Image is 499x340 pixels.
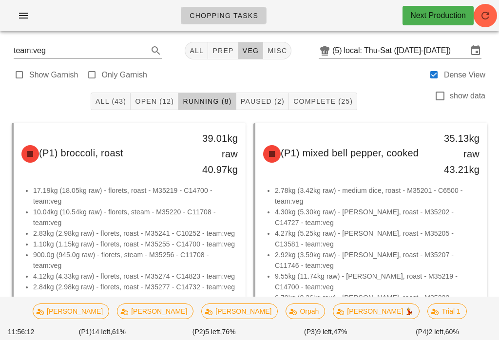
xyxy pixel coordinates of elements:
[91,93,131,110] button: All (43)
[267,47,287,55] span: misc
[270,325,382,339] div: (P3) 47%
[236,93,289,110] button: Paused (2)
[6,325,46,339] div: 11:56:12
[275,249,480,271] li: 2.92kg (3.59kg raw) - [PERSON_NAME], roast - M35207 - C11746 - team:veg
[189,47,204,55] span: All
[275,292,480,314] li: 6.79kg (8.36kg raw) - [PERSON_NAME], roast - M35222 - C13745 - team:veg
[33,207,238,228] li: 10.04kg (10.54kg raw) - florets, steam - M35220 - C11708 - team:veg
[238,42,264,59] button: veg
[33,185,238,207] li: 17.19kg (18.05kg raw) - florets, roast - M35219 - C14700 - team:veg
[178,93,236,110] button: Running (8)
[339,304,413,319] span: [PERSON_NAME] 💃
[317,328,333,336] span: 9 left,
[95,97,126,105] span: All (43)
[382,325,493,339] div: (P4) 60%
[205,328,222,336] span: 5 left,
[208,42,238,59] button: prep
[46,325,158,339] div: (P1) 61%
[275,228,480,249] li: 4.27kg (5.25kg raw) - [PERSON_NAME], roast - M35205 - C13581 - team:veg
[242,47,259,55] span: veg
[434,304,460,319] span: Trial 1
[192,131,238,177] div: 39.01kg raw 40.97kg
[434,131,480,177] div: 35.13kg raw 43.21kg
[275,207,480,228] li: 4.30kg (5.30kg raw) - [PERSON_NAME], roast - M35202 - C14727 - team:veg
[158,325,270,339] div: (P2) 76%
[293,97,353,105] span: Complete (25)
[181,7,267,24] a: Chopping Tasks
[185,42,208,59] button: All
[275,271,480,292] li: 9.55kg (11.74kg raw) - [PERSON_NAME], roast - M35219 - C14700 - team:veg
[332,46,344,56] div: (5)
[410,10,466,21] div: Next Production
[33,282,238,292] li: 2.84kg (2.98kg raw) - florets, roast - M35277 - C14732 - team:veg
[29,70,78,80] label: Show Garnish
[33,228,238,239] li: 2.83kg (2.98kg raw) - florets, roast - M35241 - C10252 - team:veg
[275,185,480,207] li: 2.78kg (3.42kg raw) - medium dice, roast - M35201 - C6500 - team:veg
[281,148,419,158] span: (P1) mixed bell pepper, cooked
[289,93,357,110] button: Complete (25)
[450,91,485,101] label: show data
[123,304,187,319] span: [PERSON_NAME]
[134,97,174,105] span: Open (12)
[33,249,238,271] li: 900.0g (945.0g raw) - florets, steam - M35256 - C11708 - team:veg
[263,42,291,59] button: misc
[189,12,258,19] span: Chopping Tasks
[102,70,147,80] label: Only Garnish
[33,239,238,249] li: 1.10kg (1.15kg raw) - florets, roast - M35255 - C14700 - team:veg
[208,304,271,319] span: [PERSON_NAME]
[39,148,123,158] span: (P1) broccoli, roast
[131,93,178,110] button: Open (12)
[33,271,238,282] li: 4.12kg (4.33kg raw) - florets, roast - M35274 - C14823 - team:veg
[92,328,112,336] span: 14 left,
[292,304,319,319] span: Orpah
[444,70,485,80] label: Dense View
[39,304,103,319] span: [PERSON_NAME]
[182,97,231,105] span: Running (8)
[240,97,285,105] span: Paused (2)
[212,47,233,55] span: prep
[429,328,445,336] span: 2 left,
